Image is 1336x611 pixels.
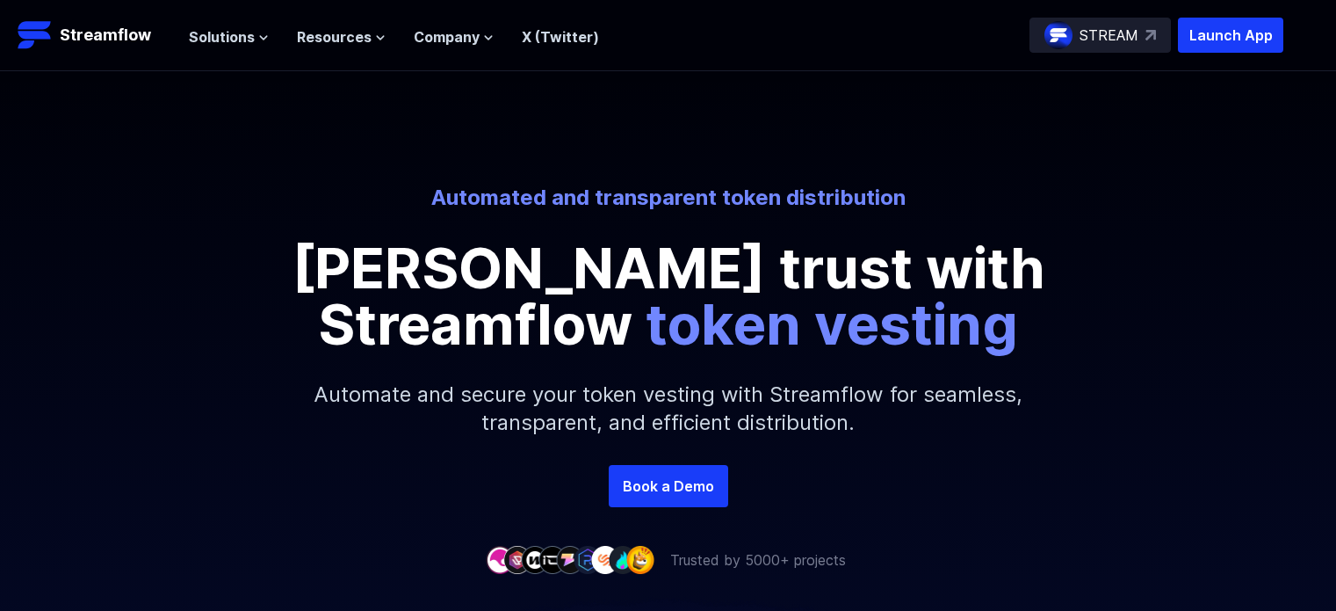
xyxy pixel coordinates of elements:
[18,18,53,53] img: Streamflow Logo
[291,353,1046,465] p: Automate and secure your token vesting with Streamflow for seamless, transparent, and efficient d...
[503,546,531,573] img: company-2
[522,28,599,46] a: X (Twitter)
[538,546,567,573] img: company-4
[60,23,151,47] p: Streamflow
[486,546,514,573] img: company-1
[414,26,480,47] span: Company
[297,26,386,47] button: Resources
[1080,25,1138,46] p: STREAM
[609,465,728,507] a: Book a Demo
[189,26,255,47] span: Solutions
[556,546,584,573] img: company-5
[609,546,637,573] img: company-8
[1044,21,1072,49] img: streamflow-logo-circle.png
[591,546,619,573] img: company-7
[1178,18,1283,53] button: Launch App
[574,546,602,573] img: company-6
[182,184,1155,212] p: Automated and transparent token distribution
[1029,18,1171,53] a: STREAM
[670,549,846,571] p: Trusted by 5000+ projects
[626,546,654,573] img: company-9
[646,290,1018,358] span: token vesting
[18,18,171,53] a: Streamflow
[189,26,269,47] button: Solutions
[297,26,372,47] span: Resources
[273,240,1064,353] p: [PERSON_NAME] trust with Streamflow
[414,26,494,47] button: Company
[1145,30,1156,40] img: top-right-arrow.svg
[521,546,549,573] img: company-3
